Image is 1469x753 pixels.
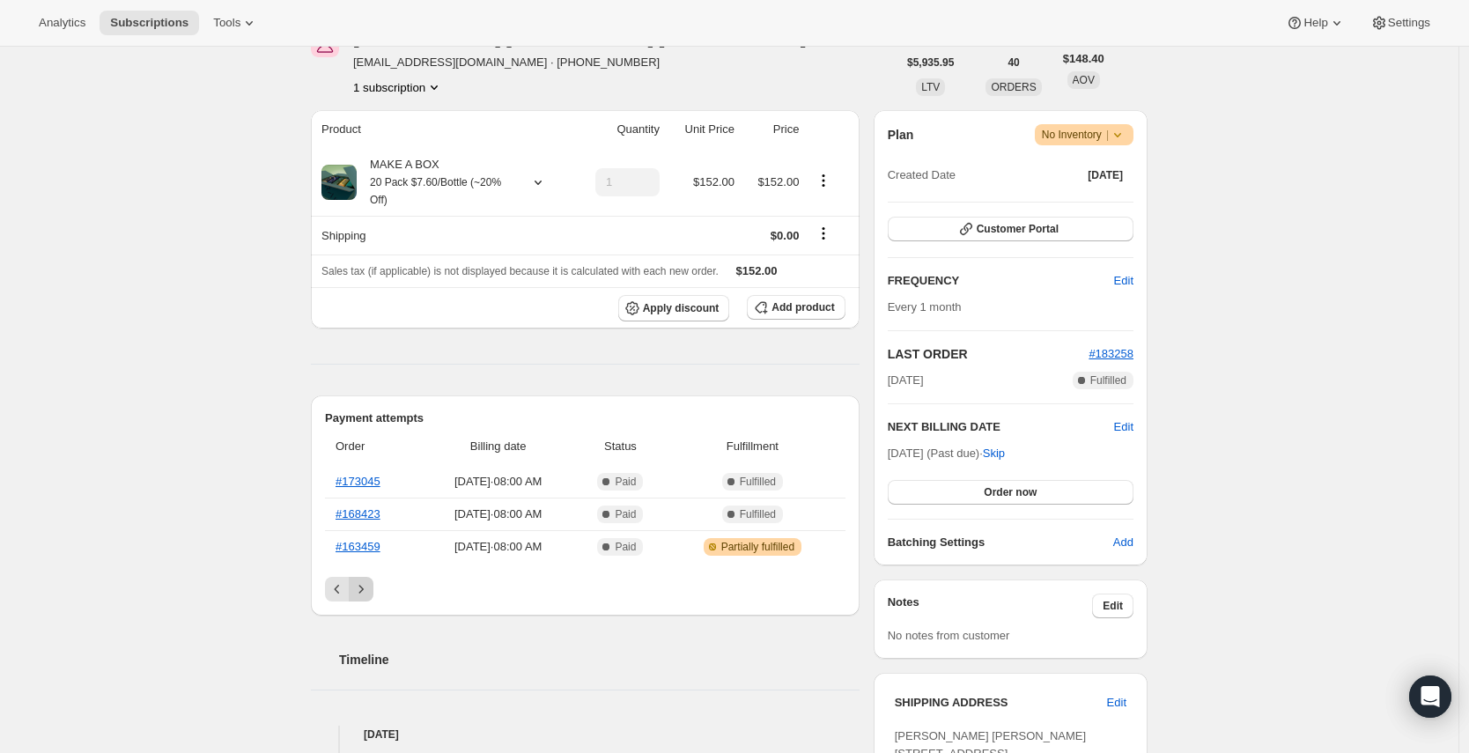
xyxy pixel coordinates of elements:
[336,540,380,553] a: #163459
[1114,272,1133,290] span: Edit
[809,171,838,190] button: Product actions
[721,540,794,554] span: Partially fulfilled
[357,156,515,209] div: MAKE A BOX
[353,29,828,47] div: [PERSON_NAME] [PERSON_NAME] [PERSON_NAME]
[888,372,924,389] span: [DATE]
[1275,11,1355,35] button: Help
[321,165,357,200] img: product img
[921,81,940,93] span: LTV
[740,507,776,521] span: Fulfilled
[757,175,799,188] span: $152.00
[1096,689,1137,717] button: Edit
[213,16,240,30] span: Tools
[907,55,954,70] span: $5,935.95
[972,439,1015,468] button: Skip
[888,126,914,144] h2: Plan
[110,16,188,30] span: Subscriptions
[888,300,962,314] span: Every 1 month
[311,216,572,255] th: Shipping
[203,11,269,35] button: Tools
[336,475,380,488] a: #173045
[897,50,964,75] button: $5,935.95
[325,427,421,466] th: Order
[740,110,804,149] th: Price
[1077,163,1133,188] button: [DATE]
[370,176,501,206] small: 20 Pack $7.60/Bottle (~20% Off)
[736,264,778,277] span: $152.00
[615,540,636,554] span: Paid
[1104,267,1144,295] button: Edit
[1103,599,1123,613] span: Edit
[888,629,1010,642] span: No notes from customer
[888,480,1133,505] button: Order now
[1409,675,1451,718] div: Open Intercom Messenger
[888,418,1114,436] h2: NEXT BILLING DATE
[670,438,835,455] span: Fulfillment
[1360,11,1441,35] button: Settings
[336,507,380,520] a: #168423
[1089,347,1133,360] a: #183258
[984,485,1037,499] span: Order now
[888,447,1005,460] span: [DATE] (Past due) ·
[325,410,845,427] h2: Payment attempts
[1106,128,1109,142] span: |
[895,694,1107,712] h3: SHIPPING ADDRESS
[809,224,838,243] button: Shipping actions
[1303,16,1327,30] span: Help
[888,272,1114,290] h2: FREQUENCY
[888,166,956,184] span: Created Date
[426,473,571,491] span: [DATE] · 08:00 AM
[615,475,636,489] span: Paid
[426,438,571,455] span: Billing date
[983,445,1005,462] span: Skip
[618,295,730,321] button: Apply discount
[888,217,1133,241] button: Customer Portal
[615,507,636,521] span: Paid
[100,11,199,35] button: Subscriptions
[888,534,1113,551] h6: Batching Settings
[740,475,776,489] span: Fulfilled
[977,222,1059,236] span: Customer Portal
[1088,168,1123,182] span: [DATE]
[581,438,660,455] span: Status
[28,11,96,35] button: Analytics
[426,538,571,556] span: [DATE] · 08:00 AM
[325,577,350,602] button: Previous
[665,110,740,149] th: Unit Price
[997,50,1030,75] button: 40
[747,295,845,320] button: Add product
[1092,594,1133,618] button: Edit
[353,54,828,71] span: [EMAIL_ADDRESS][DOMAIN_NAME] · [PHONE_NUMBER]
[426,506,571,523] span: [DATE] · 08:00 AM
[1063,50,1104,68] span: $148.40
[1113,534,1133,551] span: Add
[888,345,1089,363] h2: LAST ORDER
[1008,55,1019,70] span: 40
[1107,694,1126,712] span: Edit
[693,175,734,188] span: $152.00
[339,651,860,668] h2: Timeline
[1073,74,1095,86] span: AOV
[1114,418,1133,436] button: Edit
[1089,345,1133,363] button: #183258
[572,110,665,149] th: Quantity
[1388,16,1430,30] span: Settings
[353,78,443,96] button: Product actions
[1090,373,1126,388] span: Fulfilled
[1042,126,1126,144] span: No Inventory
[311,110,572,149] th: Product
[325,577,845,602] nav: Pagination
[1103,528,1144,557] button: Add
[643,301,720,315] span: Apply discount
[311,726,860,743] h4: [DATE]
[349,577,373,602] button: Next
[888,594,1093,618] h3: Notes
[771,300,834,314] span: Add product
[991,81,1036,93] span: ORDERS
[771,229,800,242] span: $0.00
[321,265,719,277] span: Sales tax (if applicable) is not displayed because it is calculated with each new order.
[39,16,85,30] span: Analytics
